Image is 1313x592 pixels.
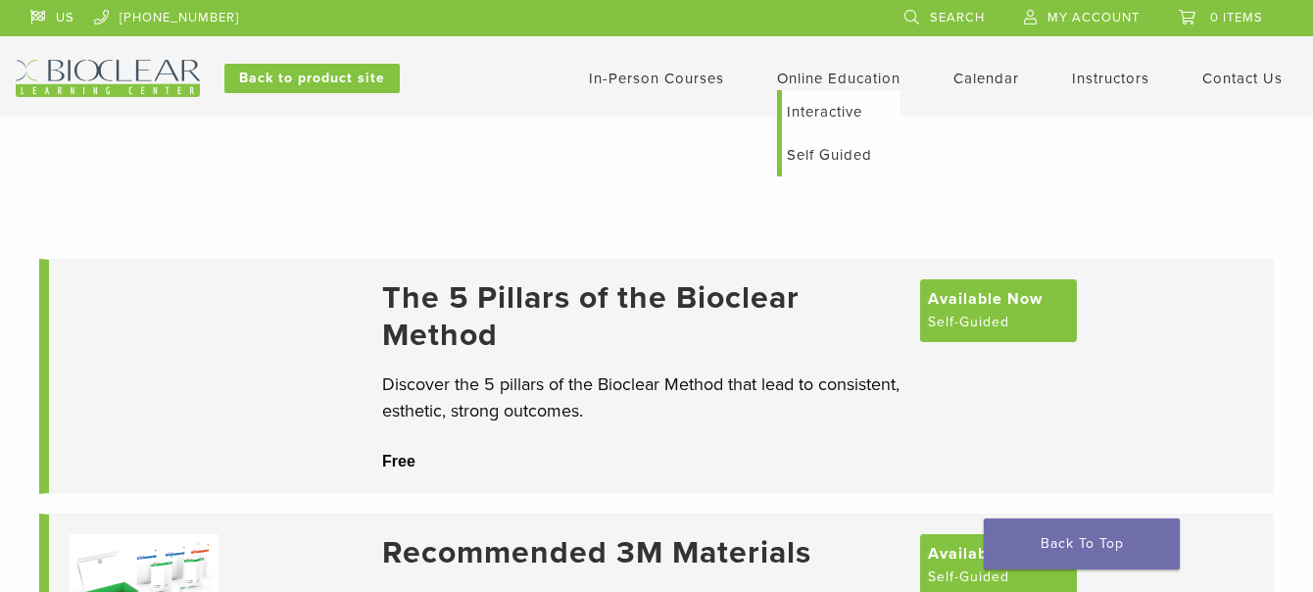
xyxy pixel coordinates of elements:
[382,453,415,469] span: Free
[984,518,1180,569] a: Back To Top
[953,70,1019,87] a: Calendar
[930,10,985,25] span: Search
[928,311,1009,334] span: Self-Guided
[16,60,200,97] img: Bioclear
[1202,70,1283,87] a: Contact Us
[928,287,1043,311] span: Available Now
[1072,70,1149,87] a: Instructors
[382,279,900,355] a: The 5 Pillars of the Bioclear Method
[382,371,900,424] p: Discover the 5 pillars of the Bioclear Method that lead to consistent, esthetic, strong outcomes.
[777,70,900,87] a: Online Education
[928,542,1043,566] span: Available Now
[382,534,900,571] a: Recommended 3M Materials
[1047,10,1140,25] span: My Account
[920,279,1077,342] a: Available Now Self-Guided
[224,64,400,93] a: Back to product site
[1210,10,1263,25] span: 0 items
[928,566,1009,589] span: Self-Guided
[589,70,724,87] a: In-Person Courses
[782,90,900,133] a: Interactive
[782,133,900,176] a: Self Guided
